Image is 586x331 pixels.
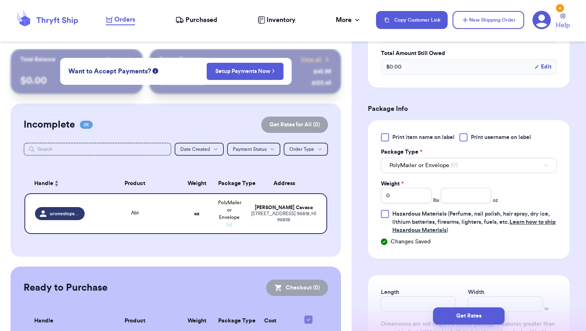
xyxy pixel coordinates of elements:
[258,15,295,25] a: Inventory
[106,55,133,64] a: Payout
[20,74,133,87] p: $ 0.00
[24,118,75,131] h2: Incomplete
[114,15,135,24] span: Orders
[532,11,551,29] a: 4
[453,11,524,29] button: New Shipping Order
[80,121,93,129] span: 01
[392,211,446,217] span: Hazardous Materials
[261,117,328,133] button: Get Rates for All (0)
[53,179,60,188] button: Sort ascending
[301,55,321,64] span: View all
[381,49,557,57] label: Total Amount Still Owed
[207,63,284,80] button: Setup Payments Now
[392,211,556,233] span: (Perfume, nail polish, hair spray, dry ice, lithium batteries, firearms, lighters, fuels, etc. )
[186,15,217,25] span: Purchased
[34,179,53,188] span: Handle
[24,143,171,156] input: Search
[106,15,135,25] a: Orders
[368,104,570,114] h3: Package Info
[68,66,151,76] span: Want to Accept Payments?
[181,174,213,193] th: Weight
[194,211,199,216] strong: oz
[175,15,217,25] a: Purchased
[50,210,80,217] span: uronestopshopp
[267,15,295,25] span: Inventory
[392,133,455,141] span: Print item name on label
[90,174,181,193] th: Product
[433,197,439,203] span: lbs
[227,143,280,156] button: Payment Status
[386,63,402,71] span: $ 0.00
[131,210,139,215] span: Abt
[556,13,570,30] a: Help
[175,143,224,156] button: Date Created
[218,200,241,227] span: PolyMailer or Envelope ✉️
[233,147,267,152] span: Payment Status
[391,238,431,246] span: Changes Saved
[313,68,331,76] div: $ 45.99
[20,55,55,64] p: Total Balance
[251,211,317,223] div: [STREET_ADDRESS] 96818 , HI 96818
[159,55,204,64] p: Recent Payments
[556,20,570,30] span: Help
[389,161,458,170] span: PolyMailer or Envelope ✉️
[468,288,484,296] label: Width
[493,197,498,203] span: oz
[246,174,327,193] th: Address
[471,133,531,141] span: Print username on label
[34,317,53,325] span: Handle
[251,205,317,211] div: [PERSON_NAME] Cavaco
[215,67,275,75] a: Setup Payments Now
[266,280,328,296] button: Checkout (0)
[180,147,210,152] span: Date Created
[556,4,564,12] div: 4
[381,148,422,156] label: Package Type
[433,307,505,324] button: Get Rates
[301,55,331,64] a: View all
[289,147,314,152] span: Order Type
[24,281,107,294] h2: Ready to Purchase
[381,158,557,173] button: PolyMailer or Envelope ✉️
[381,180,404,188] label: Weight
[284,143,328,156] button: Order Type
[534,63,551,71] button: Edit
[336,15,361,25] div: More
[213,174,246,193] th: Package Type
[106,55,123,64] span: Payout
[312,79,331,87] div: $ 123.45
[376,11,448,29] button: Copy Customer Link
[381,288,399,296] label: Length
